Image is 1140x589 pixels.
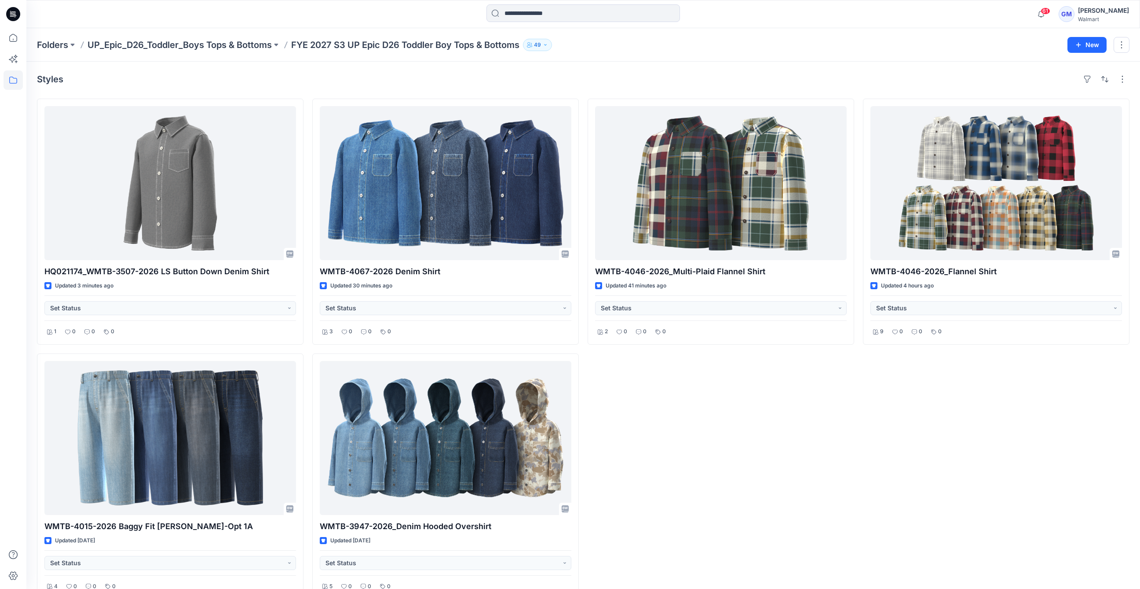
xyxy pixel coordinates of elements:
h4: Styles [37,74,63,85]
p: Updated 41 minutes ago [606,281,666,291]
p: WMTB-4046-2026_Multi-Plaid Flannel Shirt [595,265,847,278]
a: WMTB-4067-2026 Denim Shirt [320,106,571,260]
a: WMTB-4046-2026_Flannel Shirt [870,106,1122,260]
p: Updated 3 minutes ago [55,281,113,291]
a: HQ021174_WMTB-3507-2026 LS Button Down Denim Shirt [44,106,296,260]
p: 0 [349,327,352,336]
p: 0 [919,327,922,336]
a: WMTB-4015-2026 Baggy Fit Jean-Opt 1A [44,361,296,515]
div: [PERSON_NAME] [1078,5,1129,16]
button: 49 [523,39,552,51]
p: WMTB-4067-2026 Denim Shirt [320,265,571,278]
p: 49 [534,40,541,50]
p: 0 [624,327,627,336]
p: Updated [DATE] [55,536,95,545]
p: 0 [387,327,391,336]
p: 9 [880,327,884,336]
div: Walmart [1078,16,1129,22]
p: 0 [368,327,372,336]
p: 0 [111,327,114,336]
a: WMTB-4046-2026_Multi-Plaid Flannel Shirt [595,106,847,260]
p: 0 [662,327,666,336]
p: WMTB-3947-2026_Denim Hooded Overshirt [320,520,571,533]
p: Updated [DATE] [330,536,370,545]
p: 0 [91,327,95,336]
p: WMTB-4015-2026 Baggy Fit [PERSON_NAME]-Opt 1A [44,520,296,533]
span: 61 [1041,7,1050,15]
p: FYE 2027 S3 UP Epic D26 Toddler Boy Tops & Bottoms [291,39,519,51]
a: Folders [37,39,68,51]
p: 0 [72,327,76,336]
a: WMTB-3947-2026_Denim Hooded Overshirt [320,361,571,515]
p: 0 [899,327,903,336]
p: 0 [643,327,647,336]
p: 1 [54,327,56,336]
p: Updated 4 hours ago [881,281,934,291]
p: Updated 30 minutes ago [330,281,392,291]
p: 3 [329,327,333,336]
div: GM [1059,6,1074,22]
button: New [1067,37,1107,53]
p: 0 [938,327,942,336]
p: WMTB-4046-2026_Flannel Shirt [870,265,1122,278]
p: 2 [605,327,608,336]
p: HQ021174_WMTB-3507-2026 LS Button Down Denim Shirt [44,265,296,278]
a: UP_Epic_D26_Toddler_Boys Tops & Bottoms [88,39,272,51]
